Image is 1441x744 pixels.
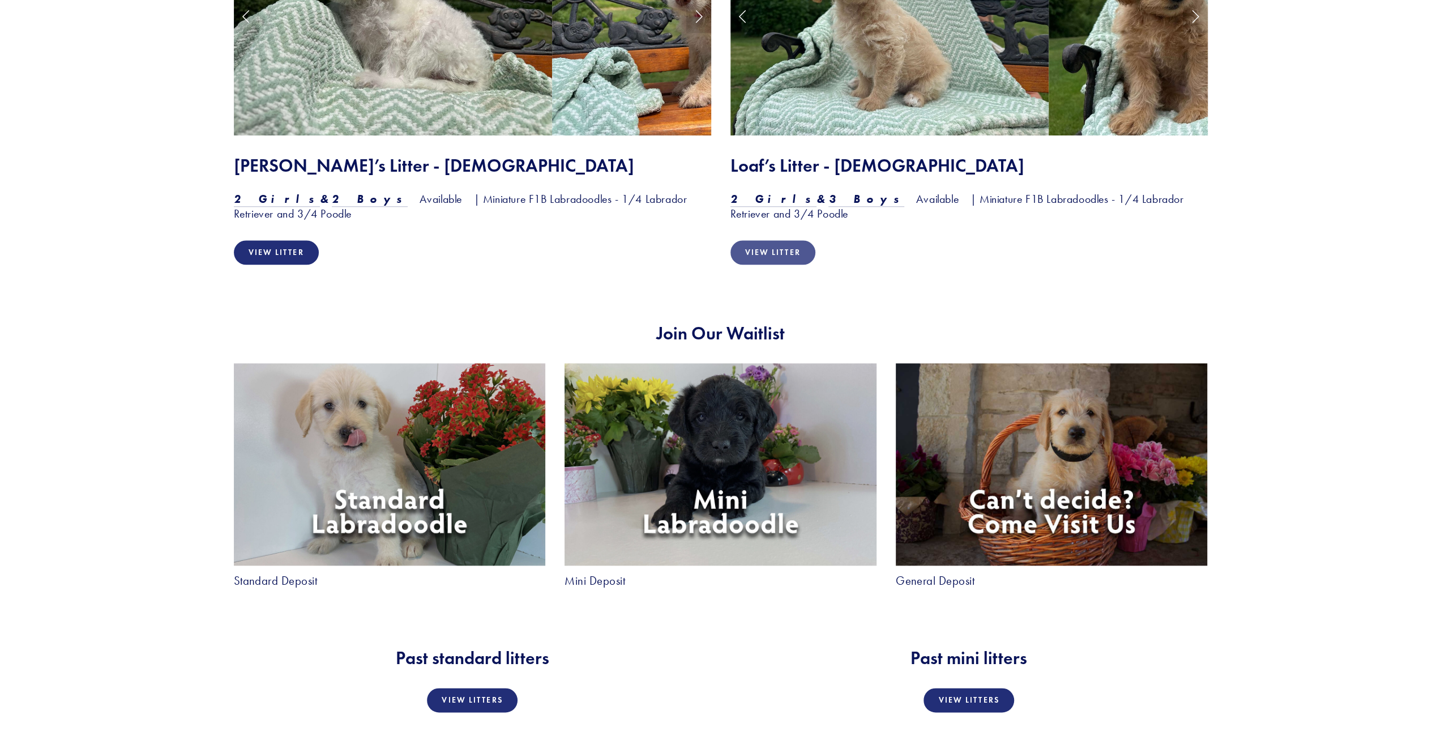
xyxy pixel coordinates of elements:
img: General Deposit [896,363,1208,565]
h2: Past mini litters [730,647,1208,669]
a: View Litter [234,240,319,265]
a: 2 Girls [234,192,320,207]
img: Mini Deposit [565,363,876,565]
a: View Litters [923,688,1014,712]
h3: Available | Miniature F1B Labradoodles - 1/4 Labrador Retriever and 3/4 Poodle [730,192,1208,221]
a: View Litter [730,240,815,265]
a: Mini Deposit [565,575,625,587]
em: 2 Girls [234,192,320,206]
a: Standard Deposit [234,575,318,587]
h2: [PERSON_NAME]’s Litter - [DEMOGRAPHIC_DATA] [234,155,711,176]
em: & [320,192,332,206]
em: 2 Girls [730,192,816,206]
a: General Deposit [896,575,974,587]
a: View Litters [427,688,517,712]
a: 3 Boys [828,192,904,207]
em: & [816,192,829,206]
em: 2 Boys [332,192,408,206]
a: 2 Girls [730,192,816,207]
a: 2 Boys [332,192,408,207]
h2: Join Our Waitlist [234,322,1208,344]
img: Standard Deposit [234,363,546,565]
h2: Past standard litters [234,647,711,669]
em: 3 Boys [828,192,904,206]
h2: Loaf’s Litter - [DEMOGRAPHIC_DATA] [730,155,1208,176]
h3: Available | Miniature F1B Labradoodles - 1/4 Labrador Retriever and 3/4 Poodle [234,192,711,221]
